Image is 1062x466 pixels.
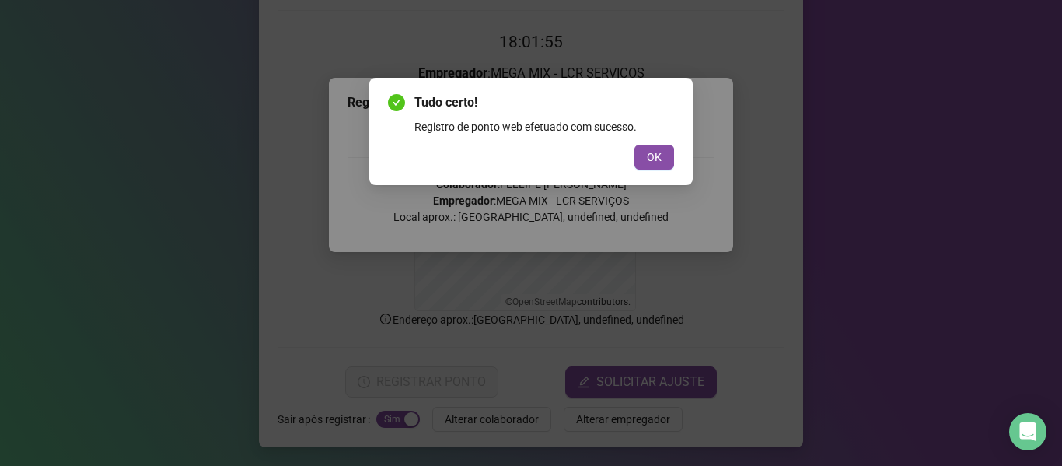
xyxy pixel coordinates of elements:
div: Open Intercom Messenger [1009,413,1046,450]
span: check-circle [388,94,405,111]
span: Tudo certo! [414,93,674,112]
button: OK [634,145,674,170]
div: Registro de ponto web efetuado com sucesso. [414,118,674,135]
span: OK [647,149,662,166]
